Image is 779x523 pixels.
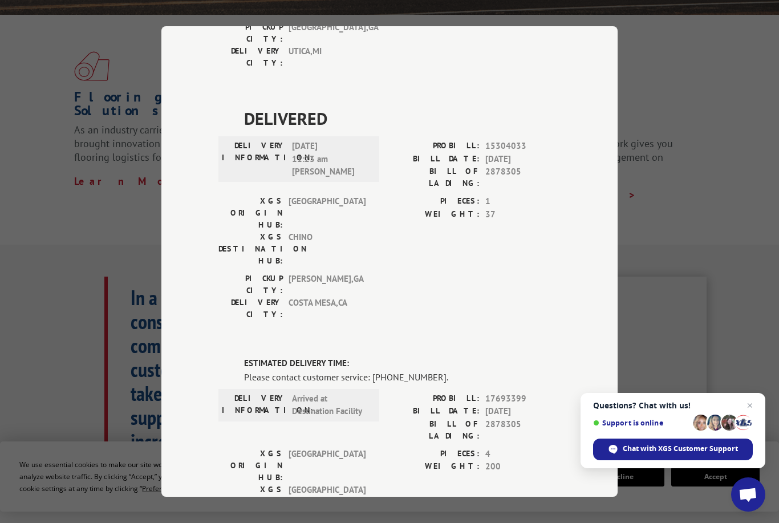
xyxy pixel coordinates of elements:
span: [GEOGRAPHIC_DATA] [289,447,366,483]
label: XGS ORIGIN HUB: [218,447,283,483]
span: COSTA MESA , CA [289,297,366,321]
label: PROBILL: [389,392,480,405]
div: Please contact customer service: [PHONE_NUMBER]. [244,370,561,383]
label: BILL DATE: [389,405,480,418]
span: 2878305 [485,165,561,189]
label: DELIVERY INFORMATION: [222,140,286,179]
span: UTICA , MI [289,45,366,69]
span: [DATE] [485,152,561,165]
span: [DATE] [485,405,561,418]
span: [PERSON_NAME] , GA [289,273,366,297]
label: PROBILL: [389,140,480,153]
span: Questions? Chat with us! [593,401,753,410]
span: Arrived at Destination Facility [292,392,369,417]
span: 1 [485,195,561,208]
label: PIECES: [389,195,480,208]
label: ESTIMATED DELIVERY TIME: [244,357,561,370]
label: BILL OF LADING: [389,417,480,441]
label: XGS DESTINATION HUB: [218,483,283,519]
span: 4 [485,447,561,460]
label: DELIVERY CITY: [218,297,283,321]
label: XGS DESTINATION HUB: [218,231,283,267]
label: WEIGHT: [389,208,480,221]
label: BILL OF LADING: [389,165,480,189]
span: Close chat [743,399,757,412]
div: Open chat [731,477,765,512]
span: Support is online [593,419,689,427]
label: PICKUP CITY: [218,273,283,297]
span: [DATE] 11:23 am [PERSON_NAME] [292,140,369,179]
label: XGS ORIGIN HUB: [218,195,283,231]
span: 200 [485,460,561,473]
span: [GEOGRAPHIC_DATA] [289,483,366,519]
span: CHINO [289,231,366,267]
label: WEIGHT: [389,460,480,473]
label: BILL DATE: [389,152,480,165]
label: PICKUP CITY: [218,21,283,45]
span: 37 [485,208,561,221]
span: [GEOGRAPHIC_DATA] , GA [289,21,366,45]
span: 15304033 [485,140,561,153]
span: DELIVERED [244,106,561,131]
span: [GEOGRAPHIC_DATA] [289,195,366,231]
label: DELIVERY CITY: [218,45,283,69]
span: 17693399 [485,392,561,405]
span: Chat with XGS Customer Support [623,444,738,454]
label: PIECES: [389,447,480,460]
label: DELIVERY INFORMATION: [222,392,286,417]
span: 2878305 [485,417,561,441]
div: Chat with XGS Customer Support [593,439,753,460]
